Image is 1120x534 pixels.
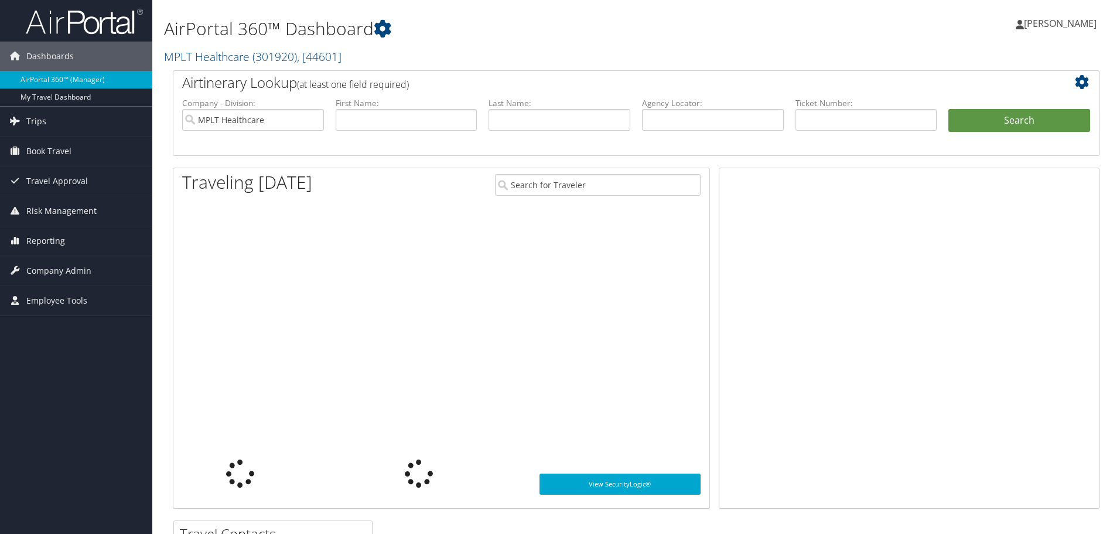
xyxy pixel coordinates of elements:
[26,196,97,226] span: Risk Management
[182,170,312,195] h1: Traveling [DATE]
[164,49,342,64] a: MPLT Healthcare
[26,166,88,196] span: Travel Approval
[26,137,71,166] span: Book Travel
[182,97,324,109] label: Company - Division:
[1024,17,1097,30] span: [PERSON_NAME]
[297,78,409,91] span: (at least one field required)
[1016,6,1108,41] a: [PERSON_NAME]
[539,474,701,495] a: View SecurityLogic®
[26,107,46,136] span: Trips
[164,16,794,41] h1: AirPortal 360™ Dashboard
[26,8,143,35] img: airportal-logo.png
[297,49,342,64] span: , [ 44601 ]
[495,174,701,196] input: Search for Traveler
[795,97,937,109] label: Ticket Number:
[182,73,1013,93] h2: Airtinerary Lookup
[642,97,784,109] label: Agency Locator:
[489,97,630,109] label: Last Name:
[26,256,91,285] span: Company Admin
[948,109,1090,132] button: Search
[252,49,297,64] span: ( 301920 )
[336,97,477,109] label: First Name:
[26,286,87,315] span: Employee Tools
[26,226,65,256] span: Reporting
[26,42,74,71] span: Dashboards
